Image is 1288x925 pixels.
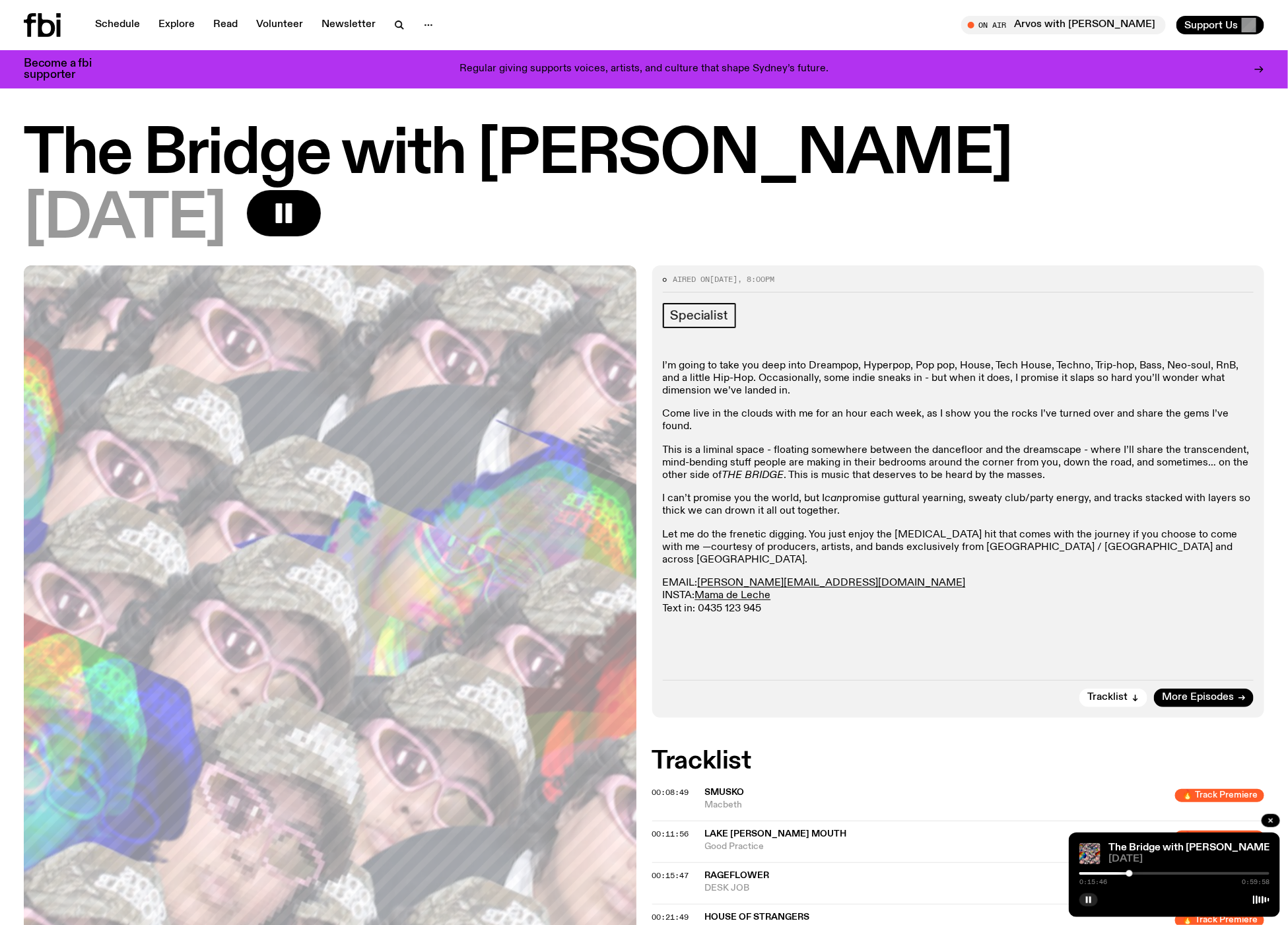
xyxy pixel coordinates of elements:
[652,749,1265,773] h2: Tracklist
[1087,693,1128,702] span: Tracklist
[24,190,226,250] span: [DATE]
[705,912,810,922] span: House of Strangers
[652,829,689,839] span: 00:11:56
[705,829,847,839] span: LAKE [PERSON_NAME] MOUTH
[1154,689,1254,707] a: More Episodes
[1079,689,1147,707] button: Tracklist
[652,912,689,922] span: 00:21:49
[1184,19,1238,31] span: Support Us
[87,16,148,34] a: Schedule
[663,493,1254,518] p: I can’t promise you the world, but I promise guttural yearning, sweaty club/party energy, and tra...
[705,799,1168,811] span: Macbeth
[710,274,738,285] span: [DATE]
[652,787,689,798] span: 00:08:49
[24,125,1264,185] h1: The Bridge with [PERSON_NAME]
[961,16,1166,34] button: On AirArvos with [PERSON_NAME]
[663,360,1254,398] p: I’m going to take you deep into Dreampop, Hyperpop, Pop pop, House, Tech House, Techno, Trip-hop,...
[314,16,384,34] a: Newsletter
[151,16,203,34] a: Explore
[705,871,770,880] span: RAGEFLOWER
[1175,789,1264,802] span: 🔥 Track Premiere
[1175,831,1264,844] span: 🔥 Track Premiere
[1162,693,1234,702] span: More Episodes
[1108,854,1270,864] span: [DATE]
[698,578,966,588] a: [PERSON_NAME][EMAIL_ADDRESS][DOMAIN_NAME]
[695,590,771,601] a: Mama de Leche
[1242,879,1270,885] span: 0:59:58
[738,274,775,285] span: , 8:00pm
[671,308,728,323] span: Specialist
[24,58,108,81] h3: Become a fbi supporter
[663,444,1254,483] p: This is a liminal space - floating somewhere between the dancefloor and the dreamscape - where I’...
[652,872,689,879] button: 00:15:47
[673,274,710,285] span: Aired on
[652,914,689,921] button: 00:21:49
[663,529,1254,567] p: Let me do the frenetic digging. You just enjoy the [MEDICAL_DATA] hit that comes with the journey...
[663,303,736,328] a: Specialist
[1079,879,1107,885] span: 0:15:46
[459,63,829,75] p: Regular giving supports voices, artists, and culture that shape Sydney’s future.
[705,788,745,797] span: Smusko
[825,493,843,504] em: can
[652,831,689,838] button: 00:11:56
[705,882,1149,895] span: DESK JOB
[652,870,689,881] span: 00:15:47
[663,408,1254,433] p: Come live in the clouds with me for an hour each week, as I show you the rocks I’ve turned over a...
[722,470,784,481] em: THE BRIDGE
[652,789,689,796] button: 00:08:49
[205,16,246,34] a: Read
[1176,16,1264,34] button: Support Us
[663,577,1254,615] p: EMAIL: INSTA: Text in: 0435 123 945
[705,840,1168,853] span: Good Practice
[1108,842,1273,853] a: The Bridge with [PERSON_NAME]
[248,16,311,34] a: Volunteer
